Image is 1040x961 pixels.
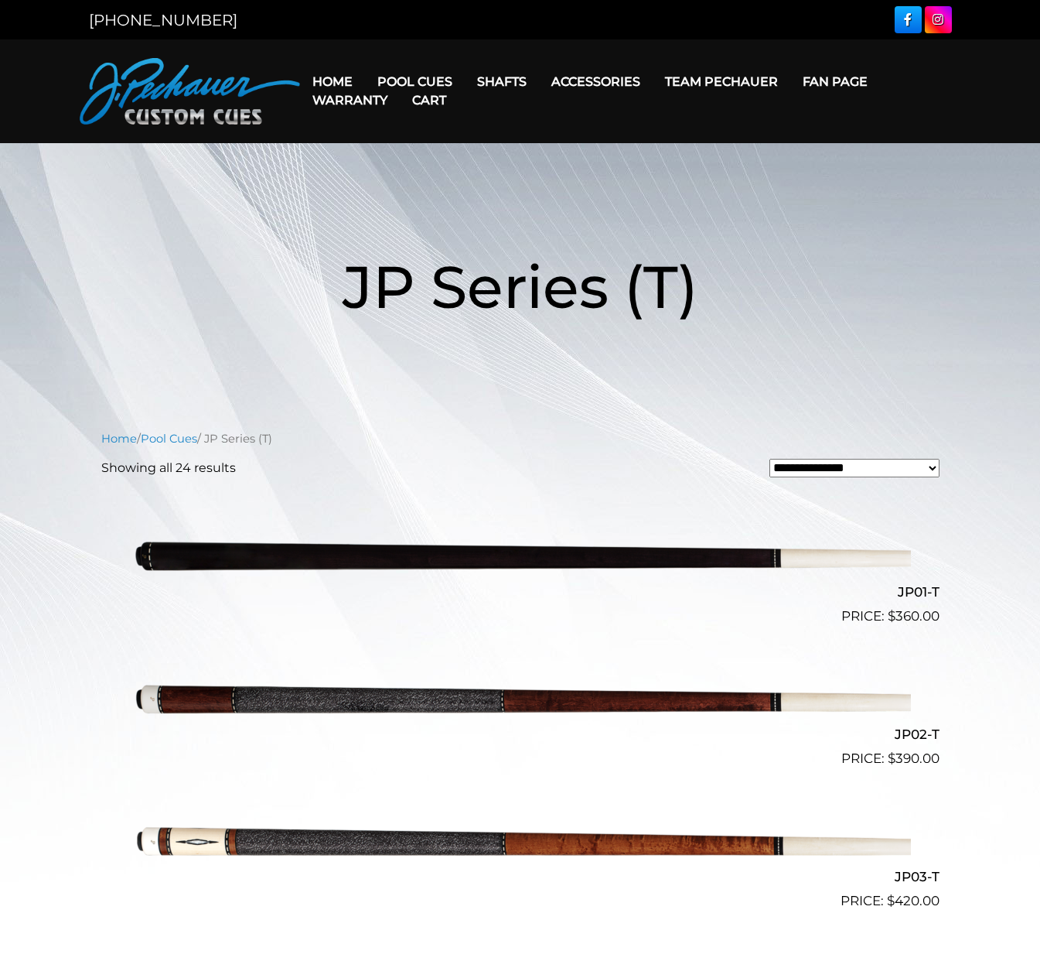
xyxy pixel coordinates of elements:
select: Shop order [769,459,939,477]
a: Pool Cues [365,62,465,101]
img: JP01-T [130,490,911,620]
a: Warranty [300,80,400,120]
span: $ [888,608,895,624]
span: $ [888,751,895,766]
nav: Breadcrumb [101,430,939,447]
a: Shafts [465,62,539,101]
p: Showing all 24 results [101,459,236,477]
span: JP Series (T) [343,251,698,323]
a: Home [300,62,365,101]
h2: JP03-T [101,863,939,891]
h2: JP01-T [101,577,939,606]
a: JP03-T $420.00 [101,775,939,911]
h2: JP02-T [101,720,939,749]
bdi: 420.00 [887,893,939,908]
a: Cart [400,80,459,120]
img: JP02-T [130,633,911,763]
span: $ [887,893,895,908]
img: Pechauer Custom Cues [80,58,300,125]
img: JP03-T [130,775,911,905]
a: Home [101,432,137,446]
a: Accessories [539,62,653,101]
a: [PHONE_NUMBER] [89,11,237,29]
bdi: 390.00 [888,751,939,766]
a: Fan Page [790,62,880,101]
a: JP01-T $360.00 [101,490,939,626]
a: Team Pechauer [653,62,790,101]
bdi: 360.00 [888,608,939,624]
a: JP02-T $390.00 [101,633,939,769]
a: Pool Cues [141,432,197,446]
